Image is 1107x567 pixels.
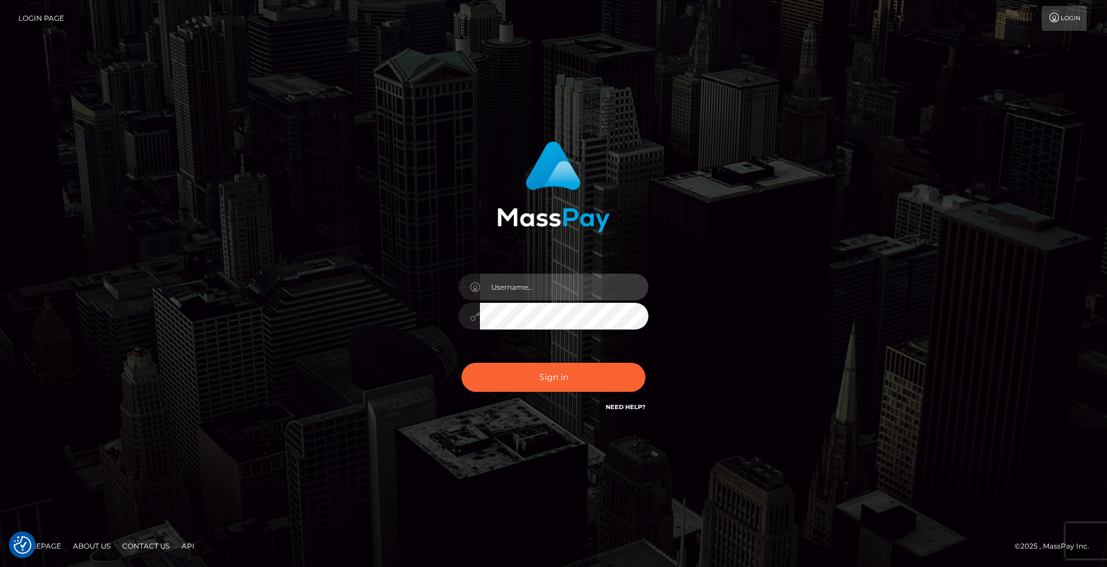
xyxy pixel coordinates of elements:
[13,537,66,555] a: Homepage
[14,536,31,554] img: Revisit consent button
[480,274,648,300] input: Username...
[1042,6,1087,31] a: Login
[117,537,174,555] a: Contact Us
[68,537,115,555] a: About Us
[462,363,645,392] button: Sign in
[18,6,64,31] a: Login Page
[14,536,31,554] button: Consent Preferences
[1014,540,1098,553] div: © 2025 , MassPay Inc.
[177,537,199,555] a: API
[606,403,645,411] a: Need Help?
[497,141,610,232] img: MassPay Login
